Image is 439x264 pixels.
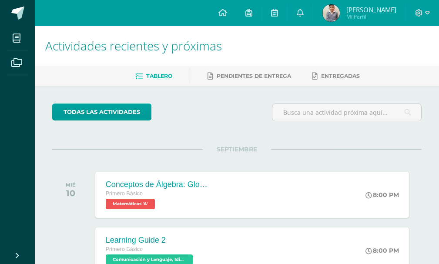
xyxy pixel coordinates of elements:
span: Matemáticas 'A' [106,199,155,209]
a: Pendientes de entrega [208,69,291,83]
span: SEPTIEMBRE [203,145,271,153]
span: Actividades recientes y próximas [45,37,222,54]
div: 10 [66,188,76,198]
span: Mi Perfil [346,13,396,20]
span: [PERSON_NAME] [346,5,396,14]
a: Entregadas [312,69,360,83]
div: 8:00 PM [365,191,399,199]
span: Tablero [146,73,172,79]
div: 8:00 PM [365,247,399,254]
span: Primero Básico [106,190,143,197]
span: Primero Básico [106,246,143,252]
div: Conceptos de Álgebra: Glosario [106,180,210,189]
input: Busca una actividad próxima aquí... [272,104,421,121]
div: Learning Guide 2 [106,236,195,245]
span: Entregadas [321,73,360,79]
img: fedc5675c42dd241bb57c70963a39886.png [322,4,340,22]
div: MIÉ [66,182,76,188]
a: Tablero [135,69,172,83]
span: Pendientes de entrega [217,73,291,79]
a: todas las Actividades [52,104,151,120]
